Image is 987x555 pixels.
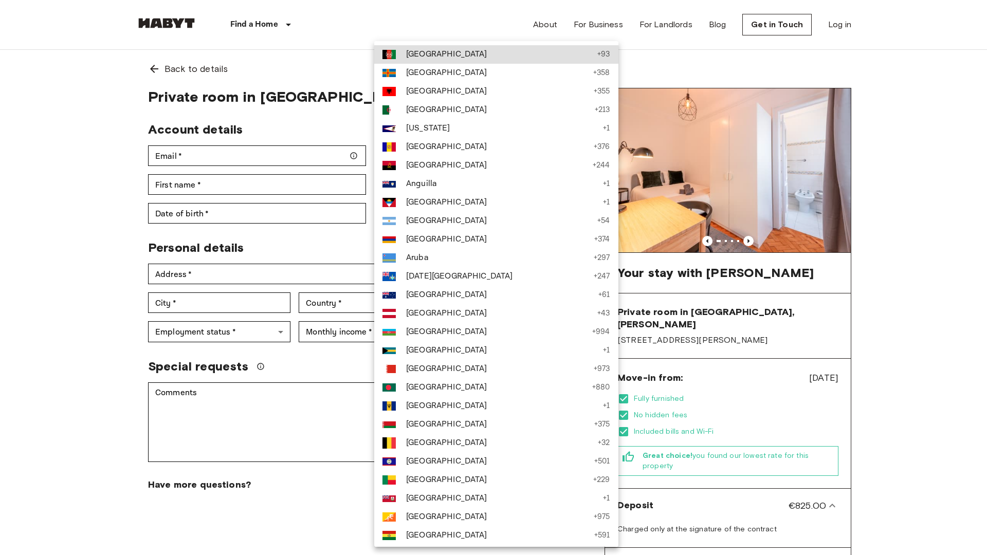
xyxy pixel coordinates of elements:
img: Bangladesh [382,383,396,392]
img: Albania [382,87,396,97]
span: [GEOGRAPHIC_DATA] [406,437,593,449]
span: [GEOGRAPHIC_DATA] [406,455,589,468]
img: Benin [382,475,396,485]
img: Belgium [382,437,396,449]
span: [GEOGRAPHIC_DATA] [406,492,598,505]
p: + 43 [597,308,610,319]
span: [GEOGRAPHIC_DATA] [406,418,589,431]
span: [GEOGRAPHIC_DATA] [406,381,587,394]
p: + 355 [594,86,610,97]
p: + 376 [594,141,610,152]
span: [GEOGRAPHIC_DATA] [406,529,589,542]
span: [GEOGRAPHIC_DATA] [406,85,589,98]
p: + 975 [594,511,610,522]
img: Åland Islands [382,69,396,78]
p: + 880 [592,382,610,393]
img: Ascension Island [382,272,396,281]
p: + 213 [595,104,610,115]
img: Bhutan [382,512,396,522]
p: + 1 [603,345,610,356]
span: [GEOGRAPHIC_DATA] [406,215,592,227]
img: Antigua & Barbuda [382,198,396,207]
img: Andorra [382,142,396,152]
span: Anguilla [406,178,598,190]
img: Bolivia [382,531,396,540]
p: + 1 [603,197,610,208]
img: Algeria [382,105,396,115]
p: + 93 [597,49,610,60]
p: + 1 [603,400,610,411]
p: + 1 [603,123,610,134]
p: + 32 [598,437,610,448]
span: [US_STATE] [406,122,598,135]
span: [GEOGRAPHIC_DATA] [406,141,589,153]
img: Anguilla [382,181,396,188]
p: + 591 [594,530,610,541]
span: [GEOGRAPHIC_DATA] [406,511,589,523]
p: + 358 [593,67,610,78]
p: + 994 [592,326,610,337]
span: [GEOGRAPHIC_DATA] [406,363,589,375]
img: Armenia [382,236,396,243]
span: [GEOGRAPHIC_DATA] [406,344,598,357]
span: [GEOGRAPHIC_DATA] [406,48,592,61]
img: Aruba [382,253,396,263]
img: Bahrain [382,365,396,373]
p: + 501 [594,456,610,467]
span: [GEOGRAPHIC_DATA] [406,196,598,209]
img: Bermuda [382,495,396,502]
img: Argentina [382,217,396,225]
span: [DATE][GEOGRAPHIC_DATA] [406,270,589,283]
img: Belize [382,457,396,466]
p: + 229 [593,474,610,485]
img: Afghanistan [382,50,396,59]
span: [GEOGRAPHIC_DATA] [406,400,598,412]
span: [GEOGRAPHIC_DATA] [406,289,593,301]
img: Barbados [382,401,396,411]
p: + 54 [597,215,610,226]
span: [GEOGRAPHIC_DATA] [406,307,592,320]
span: [GEOGRAPHIC_DATA] [406,104,590,116]
span: [GEOGRAPHIC_DATA] [406,159,588,172]
p: + 1 [603,493,610,504]
span: [GEOGRAPHIC_DATA] [406,474,588,486]
img: Bahamas [382,347,396,354]
img: Belarus [382,421,396,428]
span: Aruba [406,252,589,264]
span: [GEOGRAPHIC_DATA] [406,326,587,338]
p: + 244 [593,160,610,171]
p: + 374 [594,234,610,245]
img: Austria [382,309,396,318]
img: Azerbaijan [382,329,396,336]
p: + 1 [603,178,610,189]
img: American Samoa [382,125,396,132]
span: [GEOGRAPHIC_DATA] [406,67,588,79]
img: Angola [382,161,396,170]
p: + 247 [594,271,610,282]
p: + 973 [594,363,610,374]
p: + 297 [594,252,610,263]
p: + 61 [598,289,610,300]
p: + 375 [594,419,610,430]
span: [GEOGRAPHIC_DATA] [406,233,589,246]
img: Australia [382,292,396,299]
